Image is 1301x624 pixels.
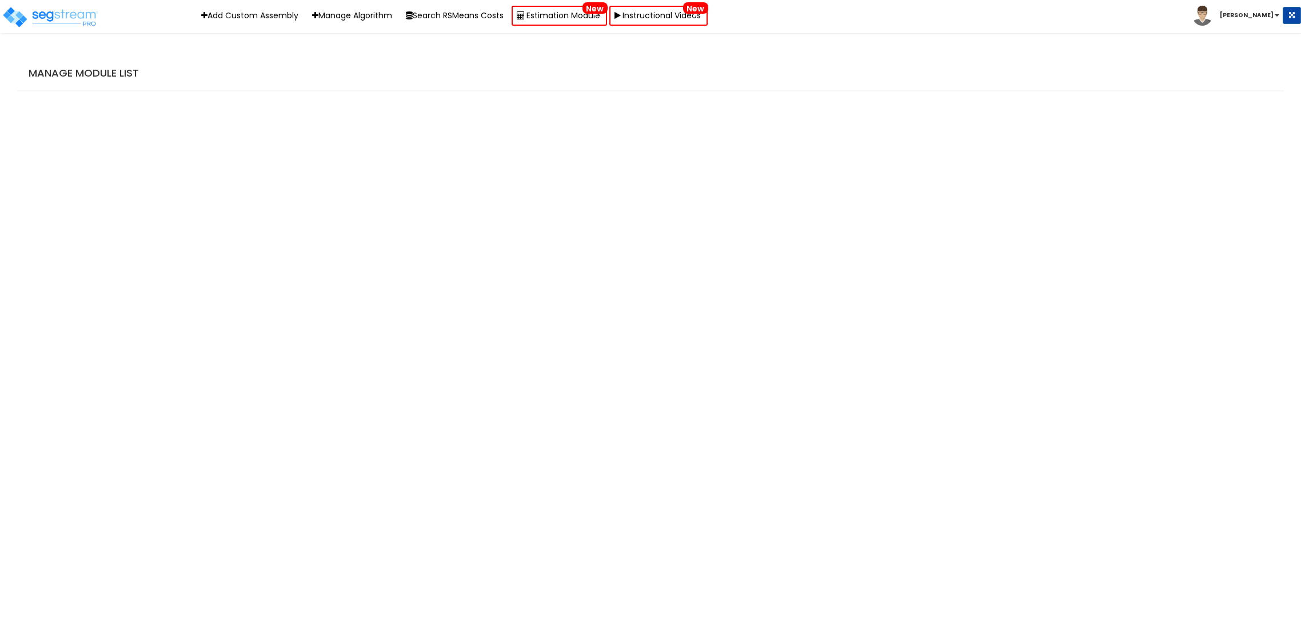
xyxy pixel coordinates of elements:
[400,7,509,25] button: Search RSMeans Costs
[582,2,608,14] span: New
[195,7,304,25] a: Add Custom Assembly
[29,67,1278,79] h4: Manage Module List
[306,7,398,25] a: Manage Algorithm
[1220,11,1274,19] b: [PERSON_NAME]
[683,2,708,14] span: New
[609,6,708,26] a: Instructional VideosNew
[2,6,99,29] img: logo_pro_r.png
[512,6,607,26] a: Estimation ModuleNew
[1192,6,1212,26] img: avatar.png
